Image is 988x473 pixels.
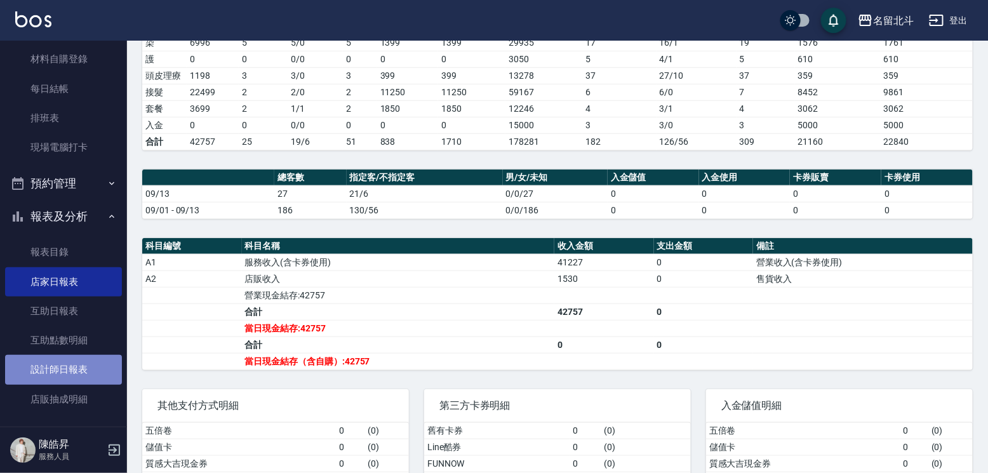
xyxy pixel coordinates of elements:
th: 收入金額 [554,238,654,255]
td: 五倍卷 [706,423,900,439]
table: a dense table [142,238,973,370]
td: 3050 [505,51,582,67]
th: 男/女/未知 [503,170,608,186]
td: 22499 [187,84,239,100]
td: 0 [881,202,973,218]
td: 0 [654,254,754,270]
td: 1710 [438,133,505,150]
td: 41227 [554,254,654,270]
td: 6996 [187,34,239,51]
td: 0 [881,185,973,202]
td: 1399 [438,34,505,51]
td: 營業收入(含卡券使用) [753,254,973,270]
td: 0 [654,336,754,353]
td: A1 [142,254,242,270]
td: 儲值卡 [706,439,900,455]
td: 59167 [505,84,582,100]
td: ( 0 ) [364,455,409,472]
td: 37 [582,67,657,84]
td: 610 [881,51,973,67]
td: 399 [377,67,438,84]
td: 0 [187,51,239,67]
td: 入金 [142,117,187,133]
td: 0 [239,51,288,67]
td: 6 / 0 [657,84,737,100]
td: 3062 [795,100,881,117]
div: 名留北斗 [873,13,914,29]
a: 排班表 [5,103,122,133]
td: 染 [142,34,187,51]
td: FUNNOW [424,455,570,472]
td: 合計 [242,336,555,353]
td: 3 / 0 [657,117,737,133]
p: 服務人員 [39,451,103,462]
td: 0 [790,185,881,202]
td: 1 / 1 [288,100,344,117]
td: 0 [377,117,438,133]
th: 備註 [753,238,973,255]
td: 8452 [795,84,881,100]
td: 0 [900,455,928,472]
td: ( 0 ) [601,439,691,455]
td: 舊有卡券 [424,423,570,439]
button: 客戶管理 [5,419,122,452]
td: 0/0/186 [503,202,608,218]
td: 27 / 10 [657,67,737,84]
img: Logo [15,11,51,27]
th: 入金使用 [699,170,791,186]
td: 130/56 [347,202,503,218]
td: 16 / 1 [657,34,737,51]
td: 6 [582,84,657,100]
td: 3 [582,117,657,133]
td: 套餐 [142,100,187,117]
td: A2 [142,270,242,287]
a: 每日結帳 [5,74,122,103]
th: 卡券使用 [881,170,973,186]
a: 互助點數明細 [5,326,122,355]
td: 0 [336,423,364,439]
td: 11250 [438,84,505,100]
td: ( 0 ) [601,455,691,472]
td: 0 [187,117,239,133]
td: 21160 [795,133,881,150]
td: 2 [239,100,288,117]
th: 科目名稱 [242,238,555,255]
th: 指定客/不指定客 [347,170,503,186]
td: 2 [343,100,377,117]
td: 359 [795,67,881,84]
a: 店販抽成明細 [5,385,122,414]
td: 29935 [505,34,582,51]
td: 0 [570,439,601,455]
td: 1399 [377,34,438,51]
td: 13278 [505,67,582,84]
td: 5000 [881,117,973,133]
button: 登出 [924,9,973,32]
td: 0/0/27 [503,185,608,202]
td: 頭皮理療 [142,67,187,84]
th: 卡券販賣 [790,170,881,186]
a: 現場電腦打卡 [5,133,122,162]
th: 科目編號 [142,238,242,255]
td: 0 [608,202,699,218]
td: 0 [900,439,928,455]
td: 0 [699,185,791,202]
td: 0 [608,185,699,202]
td: 11250 [377,84,438,100]
td: 0 [377,51,438,67]
td: Line酷券 [424,439,570,455]
td: 0 [699,202,791,218]
td: 1198 [187,67,239,84]
td: 0 [654,270,754,287]
td: 0 [790,202,881,218]
td: 1850 [377,100,438,117]
td: 0 [336,455,364,472]
td: 3 / 0 [288,67,344,84]
span: 入金儲值明細 [721,399,958,412]
td: 0 [570,423,601,439]
h5: 陳皓昇 [39,438,103,451]
button: 名留北斗 [853,8,919,34]
td: 9861 [881,84,973,100]
td: 護 [142,51,187,67]
td: 37 [737,67,795,84]
td: 合計 [142,133,187,150]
